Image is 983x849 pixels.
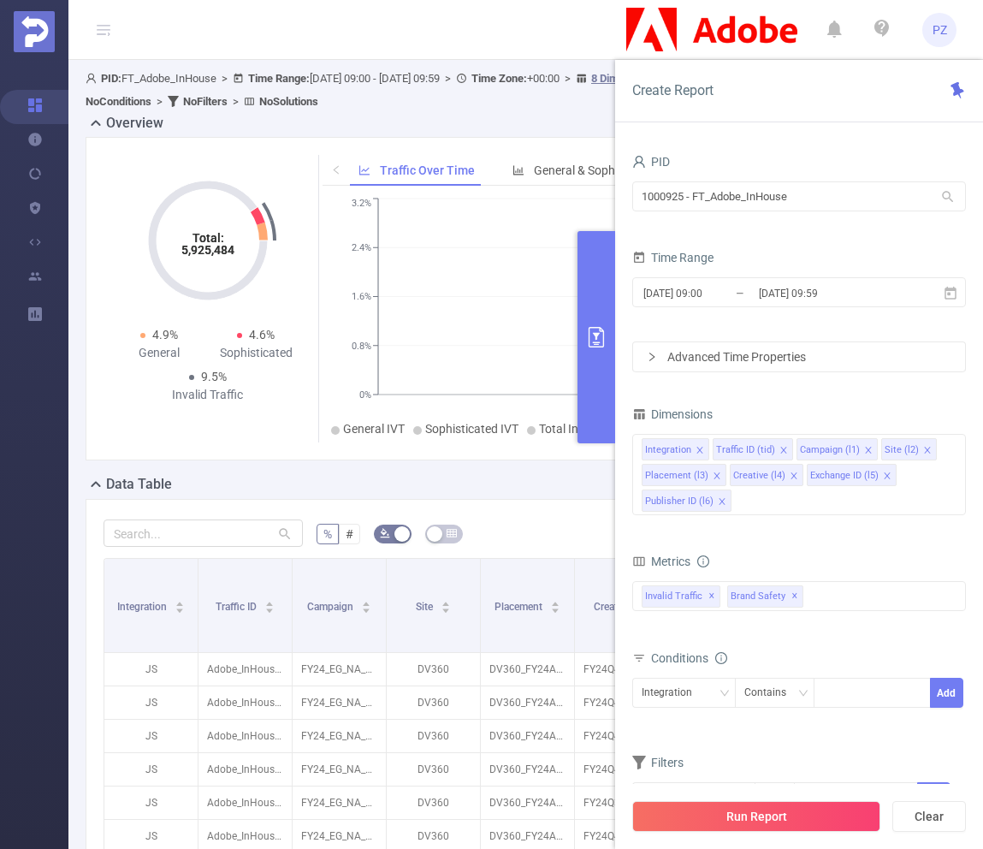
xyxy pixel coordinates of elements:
[387,753,480,786] p: DV360
[110,344,208,362] div: General
[416,601,435,613] span: Site
[358,164,370,176] i: icon: line-chart
[642,464,726,486] li: Placement (l3)
[779,446,788,456] i: icon: close
[425,422,518,436] span: Sophisticated IVT
[633,342,965,371] div: icon: rightAdvanced Time Properties
[791,586,798,607] span: ✕
[733,465,785,487] div: Creative (l4)
[198,753,292,786] p: Adobe_InHouse [13539]
[183,95,228,108] b: No Filters
[764,783,782,811] div: ≥
[718,497,726,508] i: icon: close
[730,464,803,486] li: Creative (l4)
[352,199,371,210] tspan: 3.2%
[387,787,480,819] p: DV360
[864,446,873,456] i: icon: close
[708,586,715,607] span: ✕
[104,519,303,547] input: Search...
[362,599,371,604] i: icon: caret-up
[192,231,223,245] tspan: Total:
[481,686,574,719] p: DV360_FY24AcrobatTeam_PSP_Teams-In-Market_US_DSK_BAN_300x250 [8243816]
[632,801,880,832] button: Run Report
[494,601,545,613] span: Placement
[923,446,932,456] i: icon: close
[551,606,560,611] i: icon: caret-down
[550,599,560,609] div: Sort
[440,72,456,85] span: >
[352,292,371,303] tspan: 1.6%
[151,95,168,108] span: >
[645,465,708,487] div: Placement (l3)
[198,653,292,686] p: Adobe_InHouse [13539]
[883,472,891,482] i: icon: close
[632,407,713,421] span: Dimensions
[293,686,386,719] p: FY24_EG_NA_DocumentCloud_AcrobatTeams_Acquisition_Buy [233518]
[265,606,275,611] i: icon: caret-down
[86,73,101,84] i: icon: user
[481,720,574,752] p: DV360_FY24AcrobatTeam_PSP_Teams-In-Market_US_DSK_BAN_300x250 [8243816]
[175,599,185,609] div: Sort
[106,474,172,495] h2: Data Table
[104,787,198,819] p: JS
[343,422,405,436] span: General IVT
[201,370,227,383] span: 9.5%
[86,95,151,108] b: No Conditions
[216,601,259,613] span: Traffic ID
[362,606,371,611] i: icon: caret-down
[104,720,198,752] p: JS
[807,464,897,486] li: Exchange ID (l5)
[352,242,371,253] tspan: 2.4%
[441,599,451,604] i: icon: caret-up
[387,686,480,719] p: DV360
[293,653,386,686] p: FY24_EG_NA_DocumentCloud_AcrobatTeams_Acquisition_Buy [233518]
[293,753,386,786] p: FY24_EG_NA_DocumentCloud_AcrobatTeams_Acquisition_Buy [233518]
[715,652,727,664] i: icon: info-circle
[647,352,657,362] i: icon: right
[380,528,390,538] i: icon: bg-colors
[632,756,684,769] span: Filters
[181,243,234,257] tspan: 5,925,484
[481,787,574,819] p: DV360_FY24AcrobatTeam_PSP_Teams-In-Market_US_DSK_BAN_300x250 [8243816]
[481,653,574,686] p: DV360_FY24AcrobatTeam_PSP_Teams-In-Market_US_DSK_BAN_300x250 [8243816]
[293,787,386,819] p: FY24_EG_NA_DocumentCloud_AcrobatTeams_Acquisition_Buy [233518]
[198,787,292,819] p: Adobe_InHouse [13539]
[632,155,646,169] i: icon: user
[892,801,966,832] button: Clear
[471,72,527,85] b: Time Zone:
[719,688,730,700] i: icon: down
[810,465,879,487] div: Exchange ID (l5)
[248,72,310,85] b: Time Range:
[86,72,858,108] span: FT_Adobe_InHouse [DATE] 09:00 - [DATE] 09:59 +00:00
[293,720,386,752] p: FY24_EG_NA_DocumentCloud_AcrobatTeams_Acquisition_Buy [233518]
[175,599,185,604] i: icon: caret-up
[264,599,275,609] div: Sort
[265,599,275,604] i: icon: caret-up
[713,472,721,482] i: icon: close
[575,686,668,719] p: FY24Q4_DC_AcrobatDC_AcrobatDC_XY_EN_Teams-5pack-Offer_AN_300x250_NA_NA.zip [5310364]
[645,439,691,461] div: Integration
[208,344,305,362] div: Sophisticated
[249,328,275,341] span: 4.6%
[560,72,576,85] span: >
[117,601,169,613] span: Integration
[380,163,475,177] span: Traffic Over Time
[885,439,919,461] div: Site (l2)
[387,653,480,686] p: DV360
[632,251,714,264] span: Time Range
[744,679,798,707] div: Contains
[790,472,798,482] i: icon: close
[551,599,560,604] i: icon: caret-up
[534,163,748,177] span: General & Sophisticated IVT by Category
[575,753,668,786] p: FY24Q4_DC_Team_AcrobatDC_XY_EN_Copyorganize-TeamsDisplay_AN_300x250_NA_NA.zip [5039241]
[696,446,704,456] i: icon: close
[159,386,257,404] div: Invalid Traffic
[441,606,451,611] i: icon: caret-down
[346,527,353,541] span: #
[512,164,524,176] i: icon: bar-chart
[796,438,878,460] li: Campaign (l1)
[651,651,727,665] span: Conditions
[645,490,714,513] div: Publisher ID (l6)
[800,439,860,461] div: Campaign (l1)
[104,753,198,786] p: JS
